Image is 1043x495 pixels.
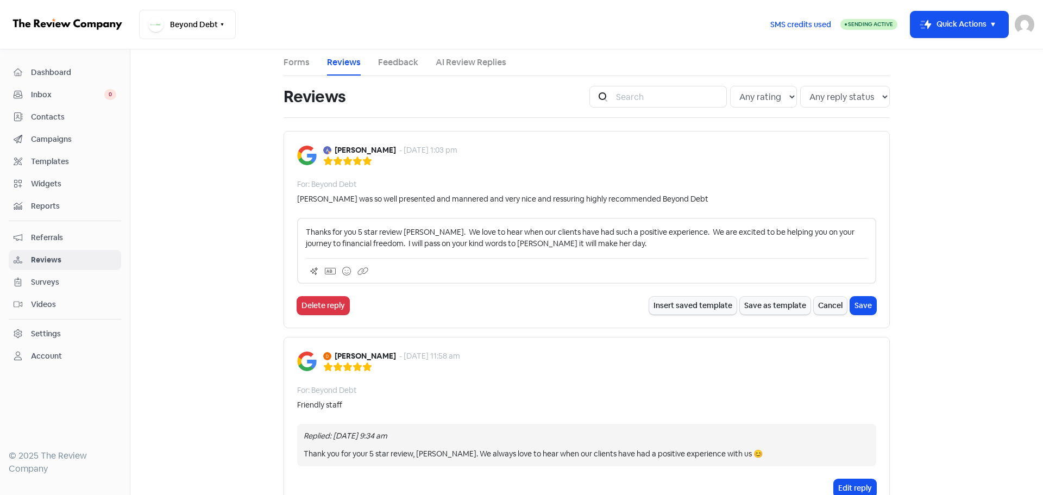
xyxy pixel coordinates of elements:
[9,250,121,270] a: Reviews
[9,196,121,216] a: Reports
[740,297,810,315] button: Save as template
[840,18,897,31] a: Sending Active
[770,19,831,30] span: SMS credits used
[139,10,236,39] button: Beyond Debt
[31,178,116,190] span: Widgets
[31,277,116,288] span: Surveys
[910,11,1008,37] button: Quick Actions
[31,299,116,310] span: Videos
[31,67,116,78] span: Dashboard
[335,350,396,362] b: [PERSON_NAME]
[9,228,121,248] a: Referrals
[9,324,121,344] a: Settings
[9,152,121,172] a: Templates
[306,227,868,249] p: Thanks for you 5 star review [PERSON_NAME]. We love to hear when our clients have had such a posi...
[297,179,357,190] div: For: Beyond Debt
[31,200,116,212] span: Reports
[31,232,116,243] span: Referrals
[850,297,876,315] button: Save
[304,431,387,441] i: Replied: [DATE] 9:34 am
[104,89,116,100] span: 0
[284,56,310,69] a: Forms
[304,448,870,460] div: Thank you for your 5 star review, [PERSON_NAME]. We always love to hear when our clients have had...
[378,56,418,69] a: Feedback
[327,56,361,69] a: Reviews
[610,86,727,108] input: Search
[9,346,121,366] a: Account
[31,254,116,266] span: Reviews
[436,56,506,69] a: AI Review Replies
[31,156,116,167] span: Templates
[9,62,121,83] a: Dashboard
[335,145,396,156] b: [PERSON_NAME]
[31,111,116,123] span: Contacts
[9,129,121,149] a: Campaigns
[297,193,708,205] div: [PERSON_NAME] was so well presented and mannered and very nice and ressuring highly recommended B...
[761,18,840,29] a: SMS credits used
[297,385,357,396] div: For: Beyond Debt
[9,85,121,105] a: Inbox 0
[814,297,847,315] button: Cancel
[9,449,121,475] div: © 2025 The Review Company
[1015,15,1034,34] img: User
[9,107,121,127] a: Contacts
[31,350,62,362] div: Account
[284,79,345,114] h1: Reviews
[297,399,342,411] div: Friendly staff
[9,174,121,194] a: Widgets
[297,146,317,165] img: Image
[323,352,331,360] img: Avatar
[9,295,121,315] a: Videos
[9,272,121,292] a: Surveys
[399,145,457,156] div: - [DATE] 1:03 pm
[323,146,331,154] img: Avatar
[297,297,349,315] button: Delete reply
[31,328,61,340] div: Settings
[848,21,893,28] span: Sending Active
[31,134,116,145] span: Campaigns
[399,350,460,362] div: - [DATE] 11:58 am
[297,352,317,371] img: Image
[649,297,737,315] button: Insert saved template
[31,89,104,101] span: Inbox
